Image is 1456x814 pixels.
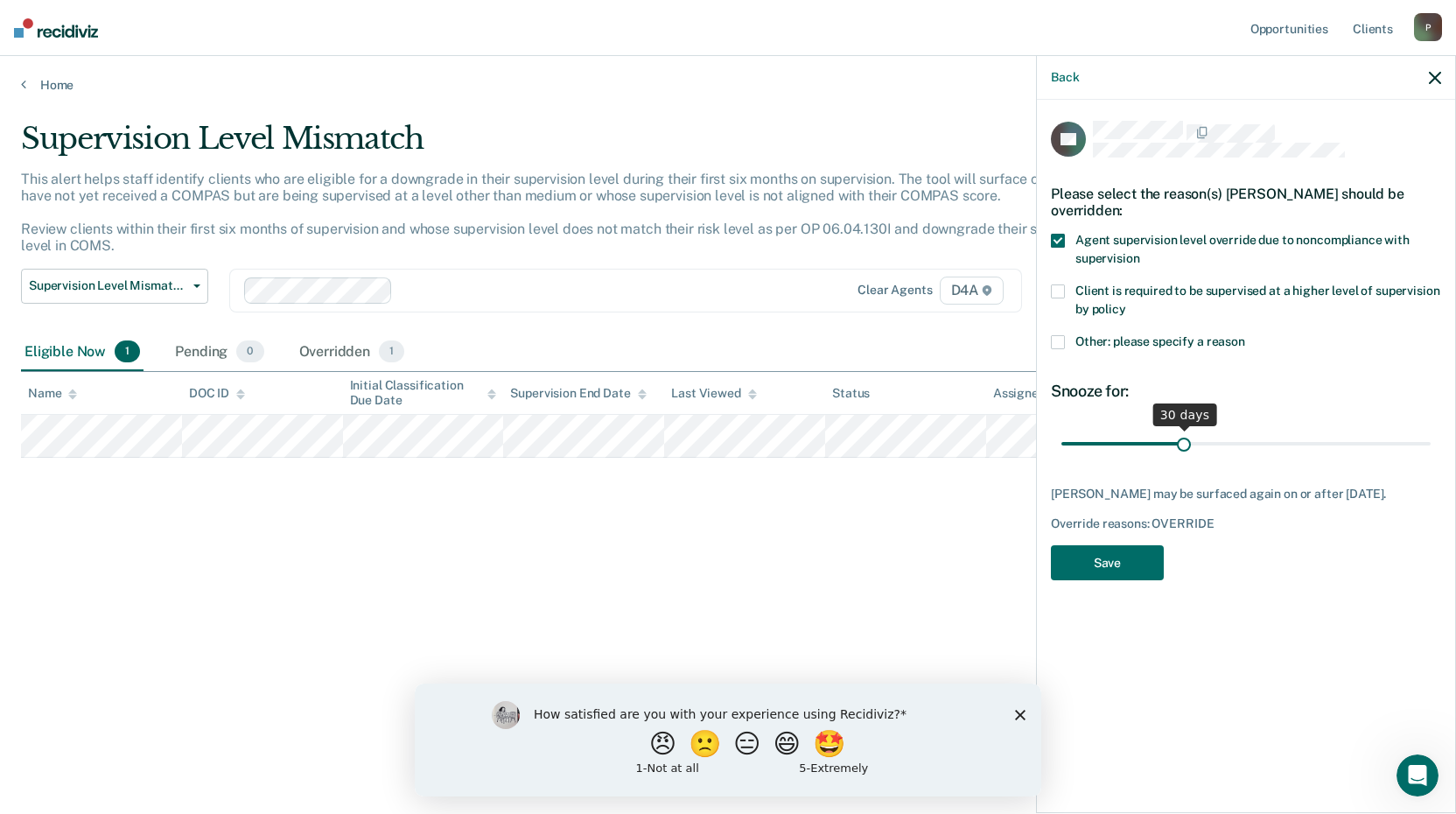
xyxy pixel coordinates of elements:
[1075,284,1439,316] span: Client is required to be supervised at a higher level of supervision by policy
[832,386,870,401] div: Status
[21,333,143,372] div: Eligible Now
[1396,754,1438,796] iframe: Intercom live chat
[940,277,1004,305] span: D4A
[189,386,245,401] div: DOC ID
[14,18,98,38] img: Recidiviz
[236,340,263,363] span: 0
[510,386,646,401] div: Supervision End Date
[1051,487,1441,502] div: [PERSON_NAME] may be surfaced again on or after [DATE].
[1414,13,1442,41] div: P
[671,386,756,401] div: Last Viewed
[1051,382,1441,401] div: Snooze for:
[1153,403,1217,426] div: 30 days
[28,386,77,401] div: Name
[993,386,1075,401] div: Assigned to
[296,333,409,372] div: Overridden
[171,333,267,372] div: Pending
[29,278,186,293] span: Supervision Level Mismatch
[1075,233,1410,265] span: Agent supervision level override due to noncompliance with supervision
[1051,70,1079,85] button: Back
[350,378,497,408] div: Initial Classification Due Date
[21,77,1435,93] a: Home
[415,684,1041,796] iframe: Survey by Kim from Recidiviz
[857,283,932,298] div: Clear agents
[21,171,1102,255] p: This alert helps staff identify clients who are eligible for a downgrade in their supervision lev...
[115,340,140,363] span: 1
[1075,334,1245,348] span: Other: please specify a reason
[21,121,1113,171] div: Supervision Level Mismatch
[1051,545,1164,581] button: Save
[379,340,404,363] span: 1
[1051,172,1441,233] div: Please select the reason(s) [PERSON_NAME] should be overridden:
[1051,516,1441,531] div: Override reasons: OVERRIDE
